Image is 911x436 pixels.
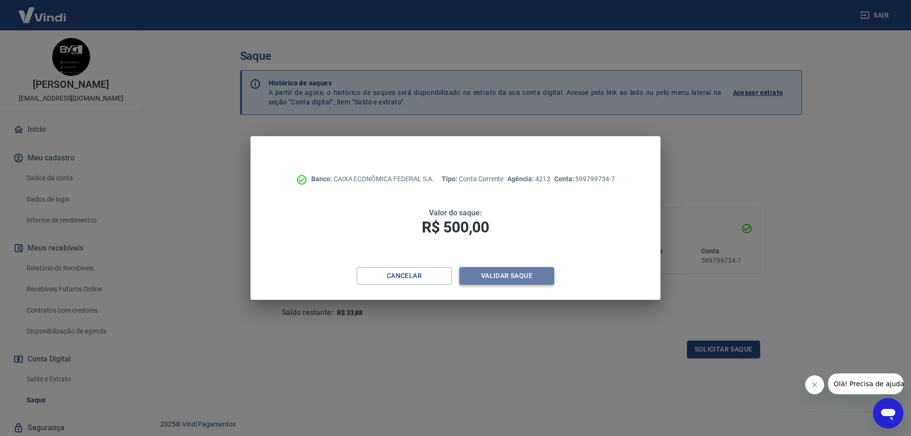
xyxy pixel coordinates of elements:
iframe: Mensagem da empresa [828,373,903,394]
p: Conta Corrente [442,174,503,184]
iframe: Botão para abrir a janela de mensagens [873,398,903,428]
span: Conta: [554,175,576,183]
span: Agência: [507,175,535,183]
button: Validar saque [459,267,554,285]
span: Tipo: [442,175,459,183]
span: Olá! Precisa de ajuda? [6,7,80,14]
span: R$ 500,00 [422,218,489,236]
span: Valor do saque: [429,208,482,217]
iframe: Fechar mensagem [805,375,824,394]
p: 599799734-7 [554,174,615,184]
button: Cancelar [357,267,452,285]
p: 4213 [507,174,550,184]
span: Banco: [311,175,334,183]
p: CAIXA ECONÔMICA FEDERAL S.A. [311,174,434,184]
